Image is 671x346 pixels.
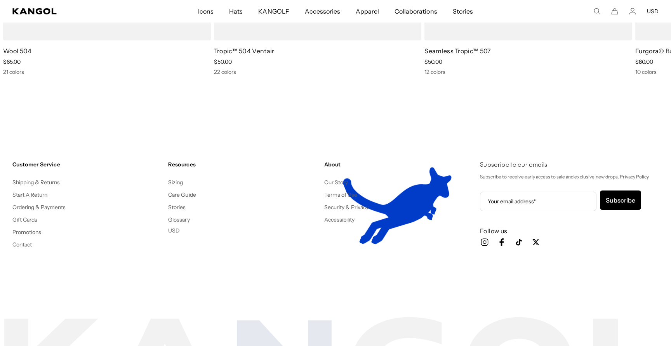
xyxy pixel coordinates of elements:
[12,191,47,198] a: Start A Return
[168,179,183,186] a: Sizing
[168,204,186,211] a: Stories
[3,47,32,55] a: Wool 504
[647,8,659,15] button: USD
[424,58,442,65] span: $50.00
[480,161,659,170] h4: Subscribe to our emails
[214,68,422,75] div: 22 colors
[214,58,232,65] span: $50.00
[324,216,355,223] a: Accessibility
[168,216,189,223] a: Glossary
[12,179,60,186] a: Shipping & Returns
[480,173,659,181] p: Subscribe to receive early access to sale and exclusive new drops. Privacy Policy
[168,191,196,198] a: Care Guide
[611,8,618,15] button: Cart
[12,204,66,211] a: Ordering & Payments
[12,161,162,168] h4: Customer Service
[12,241,32,248] a: Contact
[593,8,600,15] summary: Search here
[12,216,37,223] a: Gift Cards
[424,68,632,75] div: 12 colors
[635,58,653,65] span: $80.00
[168,227,180,234] button: USD
[168,161,318,168] h4: Resources
[324,161,474,168] h4: About
[12,229,41,236] a: Promotions
[424,47,491,55] a: Seamless Tropic™ 507
[3,58,21,65] span: $65.00
[324,179,348,186] a: Our Story
[629,8,636,15] a: Account
[324,191,357,198] a: Terms of Use
[12,8,131,14] a: Kangol
[480,227,659,235] h3: Follow us
[600,190,641,210] button: Subscribe
[324,204,369,211] a: Security & Privacy
[3,68,211,75] div: 21 colors
[214,47,275,55] a: Tropic™ 504 Ventair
